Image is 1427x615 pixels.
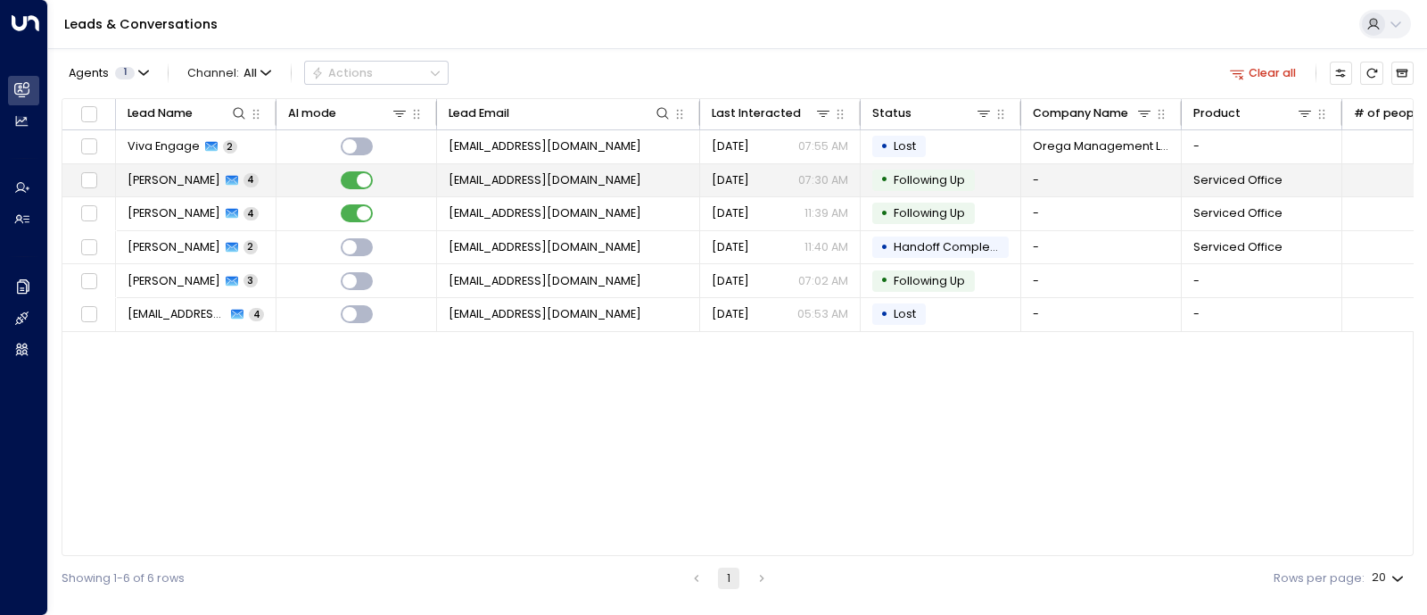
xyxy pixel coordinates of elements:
[243,67,257,79] span: All
[1021,264,1182,297] td: -
[1021,197,1182,230] td: -
[894,138,916,154] span: Lost
[243,173,259,187] span: 4
[894,273,965,288] span: Following Up
[1391,62,1414,84] button: Archived Leads
[449,306,641,322] span: hello@getuniti.com
[1372,566,1407,590] div: 20
[78,270,99,291] span: Toggle select row
[243,240,258,253] span: 2
[685,568,774,589] nav: pagination navigation
[78,237,99,258] span: Toggle select row
[1182,130,1342,163] td: -
[872,104,911,123] div: Status
[128,205,220,221] span: Aran Singh
[712,104,833,123] div: Last Interacted
[1193,205,1283,221] span: Serviced Office
[880,267,888,295] div: •
[872,104,994,123] div: Status
[449,104,672,123] div: Lead Email
[1224,62,1303,84] button: Clear all
[128,138,200,154] span: Viva Engage
[78,304,99,325] span: Toggle select row
[311,66,373,80] div: Actions
[304,61,449,85] button: Actions
[128,104,193,123] div: Lead Name
[78,104,99,124] span: Toggle select all
[181,62,277,84] span: Channel:
[449,205,641,221] span: asanghera121@hotmail.com
[1274,570,1365,587] label: Rows per page:
[1193,239,1283,255] span: Serviced Office
[712,205,749,221] span: Sep 04, 2025
[1330,62,1352,84] button: Customize
[1360,62,1382,84] span: Refresh
[243,207,259,220] span: 4
[1193,172,1283,188] span: Serviced Office
[1021,164,1182,197] td: -
[449,239,641,255] span: asanghera121@hotmail.com
[449,172,641,188] span: asanghera121@hotmail.com
[78,137,99,157] span: Toggle select row
[894,306,916,321] span: Lost
[798,172,848,188] p: 07:30 AM
[797,306,848,322] p: 05:53 AM
[1193,104,1241,123] div: Product
[181,62,277,84] button: Channel:All
[712,273,749,289] span: Sep 01, 2025
[128,273,220,289] span: Aran Singh
[718,568,739,589] button: page 1
[712,306,749,322] span: Aug 28, 2025
[128,172,220,188] span: Aran Singh
[64,15,218,33] a: Leads & Conversations
[1033,138,1170,154] span: Orega Management Ltd
[798,273,848,289] p: 07:02 AM
[243,274,258,287] span: 3
[712,138,749,154] span: Sep 09, 2025
[449,273,641,289] span: asanghera121@hotmail.com
[880,234,888,262] div: •
[894,239,1010,254] span: Handoff Completed
[894,172,965,187] span: Following Up
[1033,104,1128,123] div: Company Name
[69,68,109,79] span: Agents
[115,67,135,79] span: 1
[712,239,749,255] span: Sep 02, 2025
[288,104,336,123] div: AI mode
[798,138,848,154] p: 07:55 AM
[223,140,237,154] span: 2
[128,306,227,322] span: hello@getuniti.com
[62,570,185,587] div: Showing 1-6 of 6 rows
[1193,104,1315,123] div: Product
[894,205,965,220] span: Following Up
[880,133,888,161] div: •
[78,170,99,191] span: Toggle select row
[1033,104,1154,123] div: Company Name
[1354,104,1424,123] div: # of people
[304,61,449,85] div: Button group with a nested menu
[712,172,749,188] span: Sep 08, 2025
[62,62,154,84] button: Agents1
[128,104,249,123] div: Lead Name
[880,166,888,194] div: •
[1021,298,1182,331] td: -
[449,104,509,123] div: Lead Email
[288,104,409,123] div: AI mode
[712,104,801,123] div: Last Interacted
[128,239,220,255] span: Aran Singh
[1021,231,1182,264] td: -
[1182,264,1342,297] td: -
[804,205,848,221] p: 11:39 AM
[880,200,888,228] div: •
[78,204,99,224] span: Toggle select row
[249,308,264,321] span: 4
[449,138,641,154] span: noreply@yammer.com
[1182,298,1342,331] td: -
[880,301,888,328] div: •
[804,239,848,255] p: 11:40 AM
